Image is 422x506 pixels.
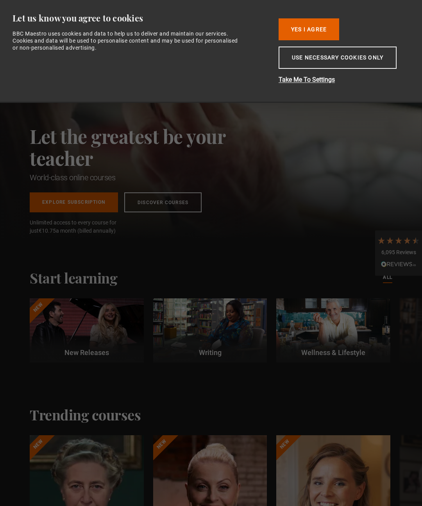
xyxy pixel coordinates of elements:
[13,13,266,24] div: Let us know you agree to cookies
[375,230,422,276] div: 6,095 ReviewsRead All Reviews
[279,18,339,40] button: Yes I Agree
[383,273,392,282] a: All
[153,347,267,358] p: Writing
[153,298,267,362] a: Writing
[30,298,144,362] a: New New Releases
[30,192,118,212] a: Explore Subscription
[39,228,56,234] span: €10.75
[381,261,416,267] img: REVIEWS.io
[13,30,241,52] div: BBC Maestro uses cookies and data to help us to deliver and maintain our services. Cookies and da...
[30,125,260,169] h2: Let the greatest be your teacher
[377,249,420,257] div: 6,095 Reviews
[124,192,202,212] a: Discover Courses
[276,298,390,362] a: Wellness & Lifestyle
[377,236,420,245] div: 4.7 Stars
[30,219,135,235] span: Unlimited access to every course for just a month (billed annually)
[279,47,397,69] button: Use necessary cookies only
[276,347,390,358] p: Wellness & Lifestyle
[377,260,420,270] div: Read All Reviews
[30,269,117,286] h2: Start learning
[30,172,260,183] h1: World-class online courses
[30,347,144,358] p: New Releases
[30,406,141,423] h2: Trending courses
[279,75,404,84] button: Take Me To Settings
